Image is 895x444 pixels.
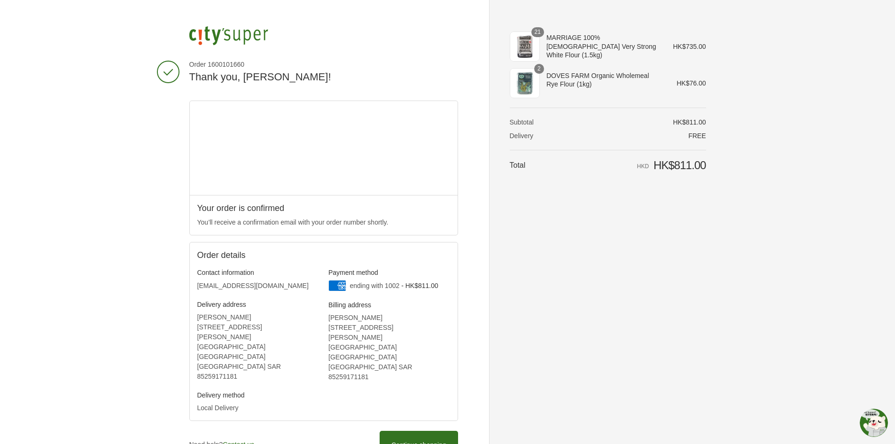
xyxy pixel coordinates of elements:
[654,159,706,171] span: HK$811.00
[197,403,319,413] p: Local Delivery
[189,70,458,84] h2: Thank you, [PERSON_NAME]!
[673,118,706,126] span: HK$811.00
[510,31,540,62] img: MARRIAGE 100% Canadian Very Strong White Flour (1.5kg)
[189,26,268,45] img: city'super E-Shop
[197,391,319,399] h3: Delivery method
[197,282,309,289] bdo: [EMAIL_ADDRESS][DOMAIN_NAME]
[401,282,438,289] span: - HK$811.00
[546,71,660,88] span: DOVES FARM Organic Wholemeal Rye Flour (1kg)
[197,203,450,214] h2: Your order is confirmed
[510,132,534,140] span: Delivery
[197,312,319,382] address: [PERSON_NAME] [STREET_ADDRESS] [PERSON_NAME][GEOGRAPHIC_DATA] [GEOGRAPHIC_DATA] [GEOGRAPHIC_DATA]...
[673,43,706,50] span: HK$735.00
[860,409,888,437] img: omnichat-custom-icon-img
[534,64,544,74] span: 2
[190,101,458,195] iframe: Google map displaying pin point of shipping address: Kennedy Town, Hong Kong Island
[328,313,450,382] address: [PERSON_NAME] [STREET_ADDRESS] [PERSON_NAME][GEOGRAPHIC_DATA] [GEOGRAPHIC_DATA] [GEOGRAPHIC_DATA]...
[197,218,450,227] p: You’ll receive a confirmation email with your order number shortly.
[531,27,544,37] span: 21
[637,163,649,170] span: HKD
[197,300,319,309] h3: Delivery address
[688,132,706,140] span: Free
[510,118,556,126] th: Subtotal
[510,161,526,169] span: Total
[328,301,450,309] h3: Billing address
[677,79,706,87] span: HK$76.00
[328,268,450,277] h3: Payment method
[189,60,458,69] span: Order 1600101660
[197,250,450,261] h2: Order details
[350,282,399,289] span: ending with 1002
[546,33,660,59] span: MARRIAGE 100% [DEMOGRAPHIC_DATA] Very Strong White Flour (1.5kg)
[197,268,319,277] h3: Contact information
[510,68,540,98] img: DOVES FARM Organic Wholemeal Rye Flour (1kg)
